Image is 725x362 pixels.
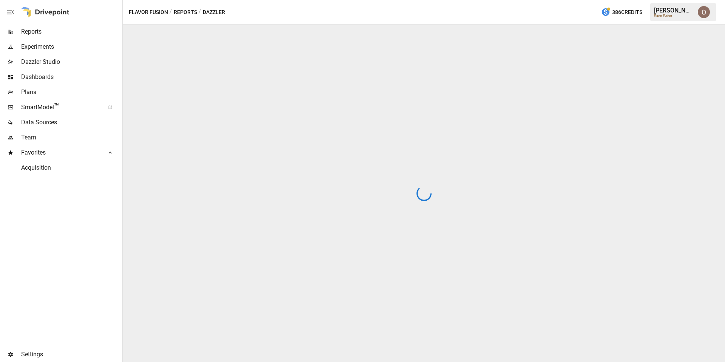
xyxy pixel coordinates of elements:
[21,350,121,359] span: Settings
[54,102,59,111] span: ™
[21,163,121,172] span: Acquisition
[693,2,714,23] button: Oleksii Flok
[21,118,121,127] span: Data Sources
[21,73,121,82] span: Dashboards
[174,8,197,17] button: Reports
[21,103,100,112] span: SmartModel
[199,8,201,17] div: /
[21,88,121,97] span: Plans
[21,133,121,142] span: Team
[21,27,121,36] span: Reports
[21,42,121,51] span: Experiments
[129,8,168,17] button: Flavor Fusion
[698,6,710,18] img: Oleksii Flok
[612,8,642,17] span: 386 Credits
[170,8,172,17] div: /
[21,57,121,67] span: Dazzler Studio
[21,148,100,157] span: Favorites
[654,14,693,17] div: Flavor Fusion
[598,5,645,19] button: 386Credits
[654,7,693,14] div: [PERSON_NAME]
